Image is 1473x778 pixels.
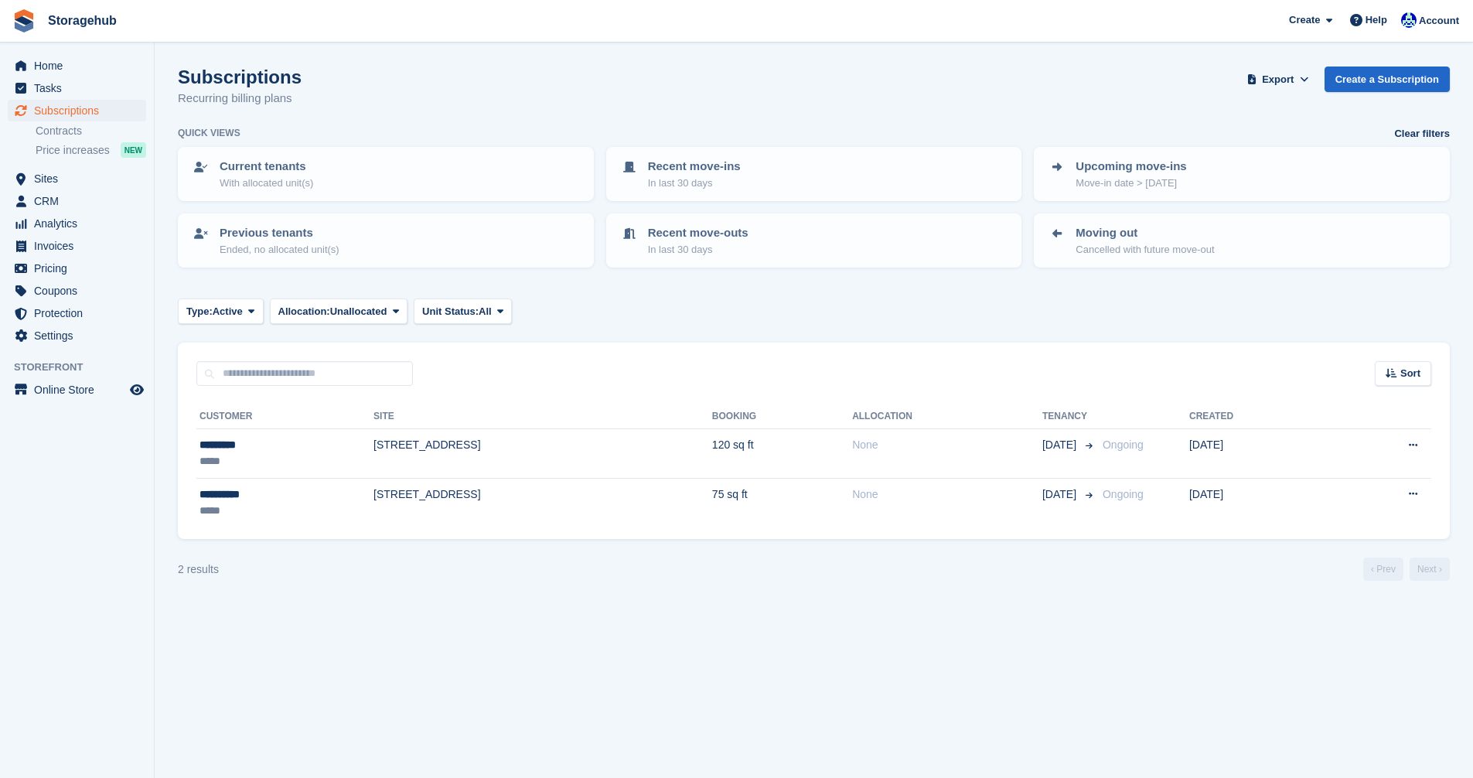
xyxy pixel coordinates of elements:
[1366,12,1387,28] span: Help
[278,304,330,319] span: Allocation:
[178,67,302,87] h1: Subscriptions
[330,304,387,319] span: Unallocated
[1244,67,1312,92] button: Export
[414,299,512,324] button: Unit Status: All
[8,379,146,401] a: menu
[220,242,339,258] p: Ended, no allocated unit(s)
[1262,72,1294,87] span: Export
[1042,437,1079,453] span: [DATE]
[8,190,146,212] a: menu
[34,235,127,257] span: Invoices
[1035,148,1448,200] a: Upcoming move-ins Move-in date > [DATE]
[1042,486,1079,503] span: [DATE]
[1076,176,1186,191] p: Move-in date > [DATE]
[1363,558,1403,581] a: Previous
[8,168,146,189] a: menu
[1189,478,1329,527] td: [DATE]
[1289,12,1320,28] span: Create
[213,304,243,319] span: Active
[1325,67,1450,92] a: Create a Subscription
[179,215,592,266] a: Previous tenants Ended, no allocated unit(s)
[34,280,127,302] span: Coupons
[186,304,213,319] span: Type:
[34,379,127,401] span: Online Store
[1042,404,1096,429] th: Tenancy
[1076,158,1186,176] p: Upcoming move-ins
[8,55,146,77] a: menu
[373,404,712,429] th: Site
[608,148,1021,200] a: Recent move-ins In last 30 days
[852,437,1042,453] div: None
[121,142,146,158] div: NEW
[8,280,146,302] a: menu
[648,224,748,242] p: Recent move-outs
[373,429,712,479] td: [STREET_ADDRESS]
[479,304,492,319] span: All
[373,478,712,527] td: [STREET_ADDRESS]
[8,258,146,279] a: menu
[178,299,264,324] button: Type: Active
[14,360,154,375] span: Storefront
[1400,366,1420,381] span: Sort
[36,142,146,159] a: Price increases NEW
[852,404,1042,429] th: Allocation
[128,380,146,399] a: Preview store
[178,90,302,107] p: Recurring billing plans
[34,77,127,99] span: Tasks
[1076,242,1214,258] p: Cancelled with future move-out
[178,561,219,578] div: 2 results
[648,158,741,176] p: Recent move-ins
[220,176,313,191] p: With allocated unit(s)
[1360,558,1453,581] nav: Page
[648,242,748,258] p: In last 30 days
[712,429,852,479] td: 120 sq ft
[34,168,127,189] span: Sites
[270,299,408,324] button: Allocation: Unallocated
[8,77,146,99] a: menu
[8,235,146,257] a: menu
[34,190,127,212] span: CRM
[34,258,127,279] span: Pricing
[1103,438,1144,451] span: Ongoing
[422,304,479,319] span: Unit Status:
[42,8,123,33] a: Storagehub
[8,100,146,121] a: menu
[178,126,240,140] h6: Quick views
[1103,488,1144,500] span: Ongoing
[712,404,852,429] th: Booking
[220,158,313,176] p: Current tenants
[34,302,127,324] span: Protection
[8,213,146,234] a: menu
[34,55,127,77] span: Home
[1189,404,1329,429] th: Created
[1035,215,1448,266] a: Moving out Cancelled with future move-out
[34,213,127,234] span: Analytics
[608,215,1021,266] a: Recent move-outs In last 30 days
[36,143,110,158] span: Price increases
[196,404,373,429] th: Customer
[8,302,146,324] a: menu
[1410,558,1450,581] a: Next
[220,224,339,242] p: Previous tenants
[34,325,127,346] span: Settings
[1076,224,1214,242] p: Moving out
[36,124,146,138] a: Contracts
[712,478,852,527] td: 75 sq ft
[1401,12,1417,28] img: Vladimir Osojnik
[1394,126,1450,142] a: Clear filters
[1189,429,1329,479] td: [DATE]
[8,325,146,346] a: menu
[12,9,36,32] img: stora-icon-8386f47178a22dfd0bd8f6a31ec36ba5ce8667c1dd55bd0f319d3a0aa187defe.svg
[34,100,127,121] span: Subscriptions
[852,486,1042,503] div: None
[1419,13,1459,29] span: Account
[648,176,741,191] p: In last 30 days
[179,148,592,200] a: Current tenants With allocated unit(s)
